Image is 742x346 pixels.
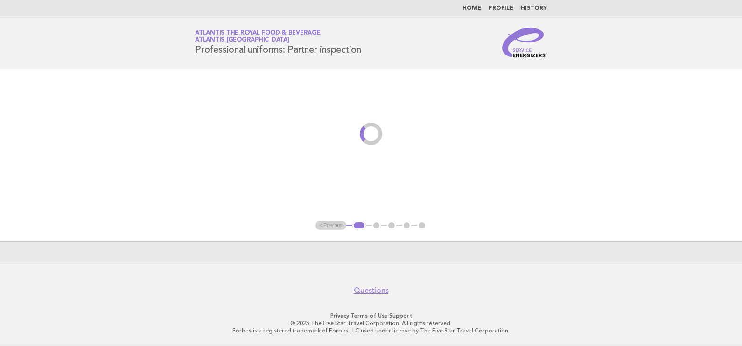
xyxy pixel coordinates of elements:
h1: Professional uniforms: Partner inspection [195,30,361,55]
a: Profile [489,6,513,11]
img: Service Energizers [502,28,547,57]
a: Privacy [330,312,349,319]
a: History [521,6,547,11]
a: Support [389,312,412,319]
p: Forbes is a registered trademark of Forbes LLC used under license by The Five Star Travel Corpora... [85,327,657,334]
span: Atlantis [GEOGRAPHIC_DATA] [195,37,289,43]
a: Home [462,6,481,11]
a: Terms of Use [350,312,388,319]
a: Questions [354,286,389,295]
a: Atlantis the Royal Food & BeverageAtlantis [GEOGRAPHIC_DATA] [195,30,321,43]
p: · · [85,312,657,319]
p: © 2025 The Five Star Travel Corporation. All rights reserved. [85,319,657,327]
